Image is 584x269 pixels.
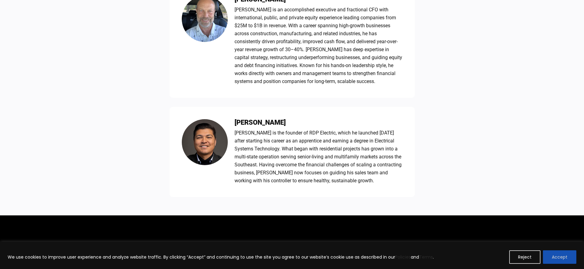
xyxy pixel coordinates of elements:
button: Reject [509,250,540,264]
h3: [PERSON_NAME] [235,119,403,126]
p: We use cookies to improve user experience and analyze website traffic. By clicking “Accept” and c... [8,253,434,261]
button: Accept [543,250,576,264]
a: Terms [419,254,433,260]
a: Policies [395,254,411,260]
div: [PERSON_NAME] is the founder of RDP Electric, which he launched [DATE] after starting his career ... [235,129,403,185]
div: [PERSON_NAME] is an accomplished executive and fractional CFO with international, public, and pri... [235,6,403,85]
